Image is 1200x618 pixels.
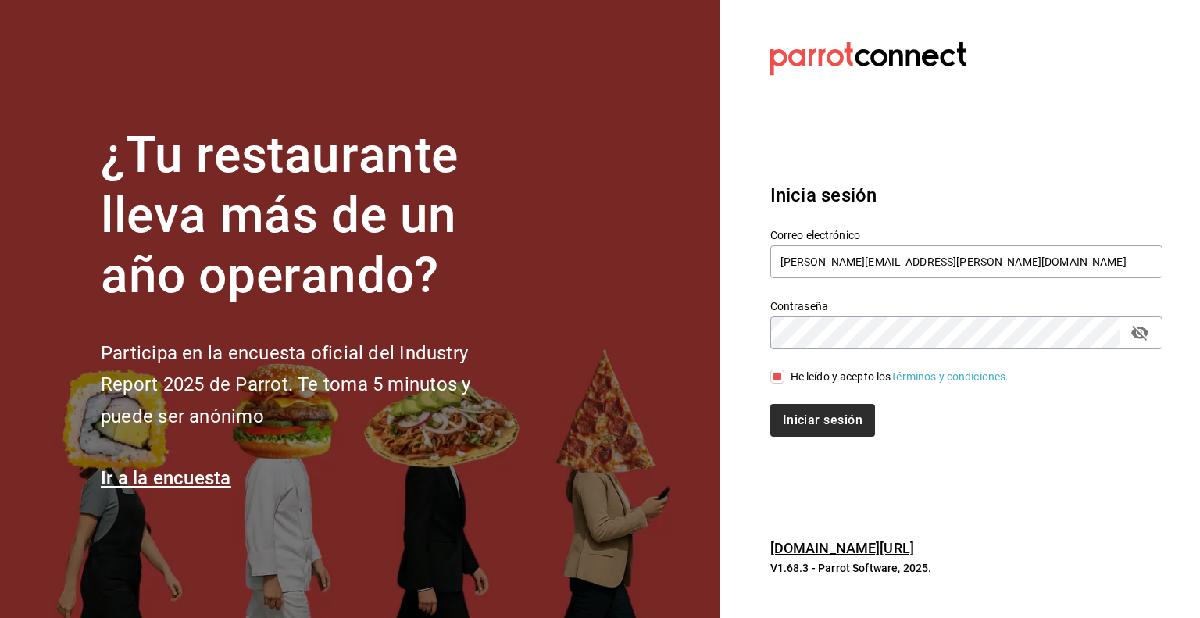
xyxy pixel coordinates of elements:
[101,126,523,305] h1: ¿Tu restaurante lleva más de un año operando?
[770,540,914,556] a: [DOMAIN_NAME][URL]
[770,301,1162,312] label: Contraseña
[1127,320,1153,346] button: passwordField
[770,404,875,437] button: Iniciar sesión
[770,181,1162,209] h3: Inicia sesión
[770,560,1162,576] p: V1.68.3 - Parrot Software, 2025.
[770,245,1162,278] input: Ingresa tu correo electrónico
[791,369,1009,385] div: He leído y acepto los
[891,370,1009,383] a: Términos y condiciones.
[770,230,1162,241] label: Correo electrónico
[101,467,231,489] a: Ir a la encuesta
[101,338,523,433] h2: Participa en la encuesta oficial del Industry Report 2025 de Parrot. Te toma 5 minutos y puede se...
